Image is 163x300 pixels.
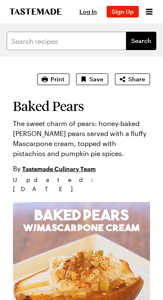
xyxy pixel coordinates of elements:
a: To Tastemade Home Page [8,8,63,15]
span: Sign Up [112,8,134,15]
button: Open menu [144,6,155,17]
button: Sign Up [107,6,139,18]
span: Save [89,75,103,83]
span: Search [131,37,151,45]
p: By [13,164,96,174]
button: Share [115,73,150,85]
span: Updated : [DATE] [13,175,150,194]
h1: Baked Pears [13,98,150,113]
button: Log In [75,6,102,18]
span: Share [128,75,145,83]
button: Print [37,73,69,85]
button: Save recipe [76,73,108,85]
span: Print [51,75,64,83]
span: Log In [79,8,97,15]
p: The sweet charm of pears: honey-baked [PERSON_NAME] pears served with a fluffy Mascarpone cream, ... [13,118,150,159]
input: Search recipes [7,32,126,50]
a: Tastemade Culinary Team [22,164,96,173]
button: filters [126,32,156,50]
